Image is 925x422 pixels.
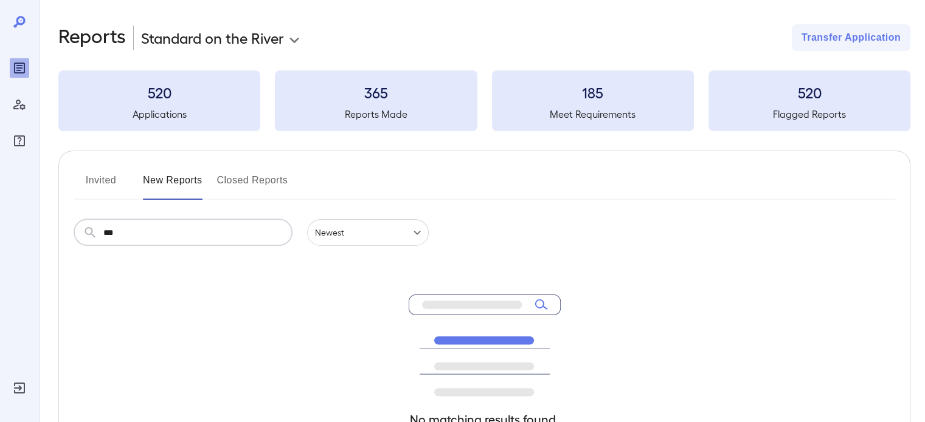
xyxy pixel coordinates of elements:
[143,171,203,200] button: New Reports
[58,107,260,121] h5: Applications
[307,219,429,246] div: Newest
[141,28,284,47] p: Standard on the River
[492,83,694,102] h3: 185
[492,107,694,121] h5: Meet Requirements
[58,83,260,102] h3: 520
[10,58,29,78] div: Reports
[74,171,128,200] button: Invited
[275,107,477,121] h5: Reports Made
[792,24,910,51] button: Transfer Application
[708,107,910,121] h5: Flagged Reports
[275,83,477,102] h3: 365
[58,70,910,131] summary: 520Applications365Reports Made185Meet Requirements520Flagged Reports
[217,171,288,200] button: Closed Reports
[10,95,29,114] div: Manage Users
[708,83,910,102] h3: 520
[10,131,29,151] div: FAQ
[10,378,29,398] div: Log Out
[58,24,126,51] h2: Reports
